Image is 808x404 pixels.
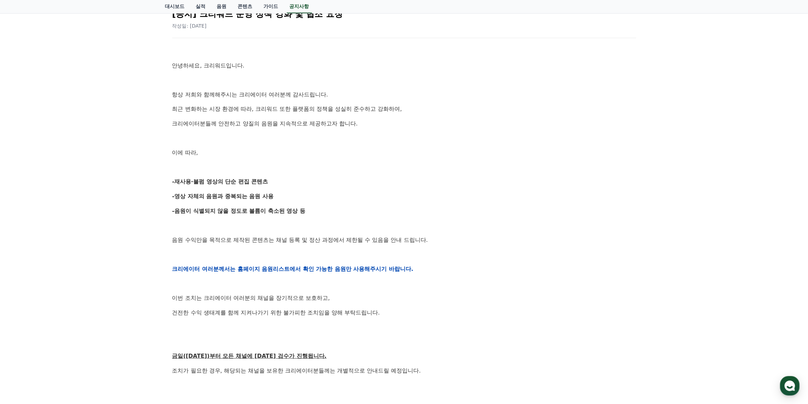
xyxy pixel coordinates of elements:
[172,148,636,157] p: 이에 따라,
[64,232,72,238] span: 대화
[172,193,274,200] strong: -영상 자체의 음원과 중복되는 음원 사용
[46,222,90,239] a: 대화
[172,8,636,20] h2: [공지] 크리워드 운영 정책 강화 및 협조 요청
[172,266,414,272] strong: 크리에이터 여러분께서는 홈페이지 음원리스트에서 확인 가능한 음원만 사용해주시기 바랍니다.
[172,23,207,29] span: 작성일: [DATE]
[172,208,306,214] strong: -음원이 식별되지 않을 정도로 볼륨이 축소된 영상 등
[172,294,636,303] p: 이번 조치는 크리에이터 여러분의 채널을 장기적으로 보호하고,
[172,61,636,70] p: 안녕하세요, 크리워드입니다.
[108,232,116,238] span: 설정
[2,222,46,239] a: 홈
[172,308,636,317] p: 건전한 수익 생태계를 함께 지켜나가기 위한 불가피한 조치임을 양해 부탁드립니다.
[172,104,636,114] p: 최근 변화하는 시장 환경에 따라, 크리워드 또한 플랫폼의 정책을 성실히 준수하고 강화하여,
[22,232,26,238] span: 홈
[172,353,327,359] u: 금일([DATE])부터 모든 채널에 [DATE] 검수가 진행됩니다.
[90,222,134,239] a: 설정
[172,366,636,375] p: 조치가 필요한 경우, 해당되는 채널을 보유한 크리에이터분들께는 개별적으로 안내드릴 예정입니다.
[172,236,636,245] p: 음원 수익만을 목적으로 제작된 콘텐츠는 채널 등록 및 정산 과정에서 제한될 수 있음을 안내 드립니다.
[172,90,636,99] p: 항상 저희와 함께해주시는 크리에이터 여러분께 감사드립니다.
[172,119,636,128] p: 크리에이터분들께 안전하고 양질의 음원을 지속적으로 제공하고자 합니다.
[172,178,268,185] strong: -재사용·불펌 영상의 단순 편집 콘텐츠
